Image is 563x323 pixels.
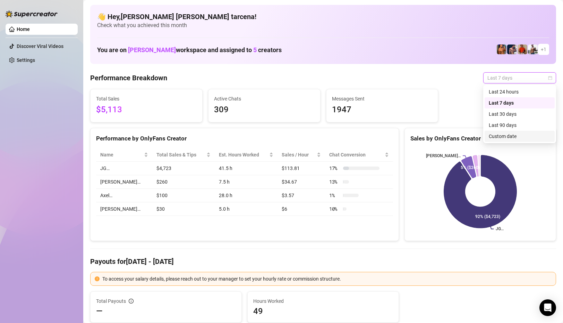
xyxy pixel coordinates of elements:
[215,202,278,216] td: 5.0 h
[253,297,393,305] span: Hours Worked
[485,97,555,108] div: Last 7 days
[253,46,257,54] span: 5
[90,73,167,83] h4: Performance Breakdown
[489,121,551,129] div: Last 90 days
[485,86,555,97] div: Last 24 hours
[528,45,538,54] img: JUSTIN
[489,110,551,118] div: Last 30 days
[329,192,340,199] span: 1 %
[497,45,506,54] img: JG
[156,151,205,159] span: Total Sales & Tips
[152,175,215,189] td: $260
[96,175,152,189] td: [PERSON_NAME]…
[329,178,340,186] span: 13 %
[541,46,546,53] span: + 1
[426,153,461,158] text: [PERSON_NAME]…
[539,299,556,316] div: Open Intercom Messenger
[214,95,315,103] span: Active Chats
[96,202,152,216] td: [PERSON_NAME]…
[489,88,551,96] div: Last 24 hours
[96,162,152,175] td: JG…
[278,148,325,162] th: Sales / Hour
[282,151,315,159] span: Sales / Hour
[325,148,393,162] th: Chat Conversion
[219,151,268,159] div: Est. Hours Worked
[97,22,549,29] span: Check what you achieved this month
[152,189,215,202] td: $100
[332,103,433,116] span: 1947
[152,162,215,175] td: $4,723
[332,95,433,103] span: Messages Sent
[278,175,325,189] td: $34.67
[152,148,215,162] th: Total Sales & Tips
[489,99,551,107] div: Last 7 days
[128,46,176,54] span: [PERSON_NAME]
[496,227,504,232] text: JG…
[278,202,325,216] td: $6
[95,276,100,281] span: exclamation-circle
[96,95,197,103] span: Total Sales
[96,103,197,116] span: $5,113
[97,12,549,22] h4: 👋 Hey, [PERSON_NAME] [PERSON_NAME] tarcena !
[90,257,556,266] h4: Payouts for [DATE] - [DATE]
[329,151,383,159] span: Chat Conversion
[278,162,325,175] td: $113.81
[215,175,278,189] td: 7.5 h
[518,45,527,54] img: Justin
[96,148,152,162] th: Name
[410,134,550,143] div: Sales by OnlyFans Creator
[6,10,58,17] img: logo-BBDzfeDw.svg
[17,43,63,49] a: Discover Viral Videos
[485,108,555,120] div: Last 30 days
[548,76,552,80] span: calendar
[97,46,282,54] h1: You are on workspace and assigned to creators
[485,120,555,131] div: Last 90 days
[96,306,103,317] span: —
[507,45,517,54] img: Axel
[96,297,126,305] span: Total Payouts
[329,205,340,213] span: 10 %
[485,131,555,142] div: Custom date
[487,73,552,83] span: Last 7 days
[215,162,278,175] td: 41.5 h
[489,132,551,140] div: Custom date
[100,151,143,159] span: Name
[215,189,278,202] td: 28.0 h
[17,57,35,63] a: Settings
[214,103,315,116] span: 309
[96,189,152,202] td: Axel…
[152,202,215,216] td: $30
[129,299,134,304] span: info-circle
[96,134,393,143] div: Performance by OnlyFans Creator
[329,164,340,172] span: 17 %
[17,26,30,32] a: Home
[278,189,325,202] td: $3.57
[253,306,393,317] span: 49
[102,275,552,283] div: To access your salary details, please reach out to your manager to set your hourly rate or commis...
